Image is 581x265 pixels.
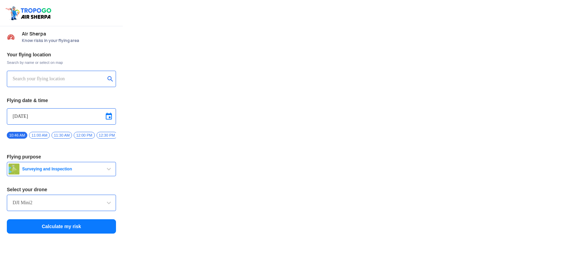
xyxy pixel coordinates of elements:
[5,5,54,21] img: ic_tgdronemaps.svg
[9,164,19,175] img: survey.png
[7,132,27,139] span: 10:46 AM
[7,219,116,234] button: Calculate my risk
[22,31,116,37] span: Air Sherpa
[13,112,110,121] input: Select Date
[19,166,105,172] span: Surveying and Inspection
[7,162,116,176] button: Surveying and Inspection
[7,154,116,159] h3: Flying purpose
[13,75,105,83] input: Search your flying location
[29,132,49,139] span: 11:00 AM
[7,98,116,103] h3: Flying date & time
[74,132,95,139] span: 12:00 PM
[13,199,110,207] input: Search by name or Brand
[7,187,116,192] h3: Select your drone
[97,132,117,139] span: 12:30 PM
[7,52,116,57] h3: Your flying location
[22,38,116,43] span: Know risks in your flying area
[7,60,116,65] span: Search by name or select on map
[7,33,15,41] img: Risk Scores
[52,132,72,139] span: 11:30 AM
